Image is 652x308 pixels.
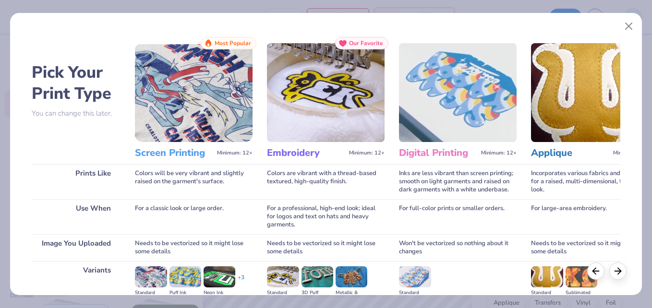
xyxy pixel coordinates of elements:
img: Standard [531,266,563,287]
h3: Digital Printing [399,147,477,159]
img: 3D Puff [302,266,333,287]
span: Minimum: 12+ [349,150,385,156]
div: For full-color prints or smaller orders. [399,199,517,234]
div: 3D Puff [302,289,333,297]
div: For a professional, high-end look; ideal for logos and text on hats and heavy garments. [267,199,385,234]
div: Inks are less vibrant than screen printing; smooth on light garments and raised on dark garments ... [399,164,517,199]
img: Embroidery [267,43,385,142]
img: Neon Ink [204,266,235,287]
img: Sublimated [566,266,597,287]
span: Minimum: 12+ [217,150,253,156]
span: Our Favorite [349,40,383,47]
div: Colors are vibrant with a thread-based textured, high-quality finish. [267,164,385,199]
div: Incorporates various fabrics and threads for a raised, multi-dimensional, textured look. [531,164,649,199]
span: Most Popular [215,40,251,47]
img: Standard [267,266,299,287]
div: Colors will be very vibrant and slightly raised on the garment's surface. [135,164,253,199]
img: Puff Ink [169,266,201,287]
img: Digital Printing [399,43,517,142]
div: Use When [32,199,121,234]
div: Metallic & Glitter [336,289,367,305]
img: Metallic & Glitter [336,266,367,287]
img: Standard [399,266,431,287]
span: Minimum: 12+ [481,150,517,156]
div: Needs to be vectorized so it might lose some details [135,234,253,261]
div: Standard [531,289,563,297]
div: Neon Ink [204,289,235,297]
h3: Applique [531,147,609,159]
img: Screen Printing [135,43,253,142]
div: Sublimated [566,289,597,297]
div: Needs to be vectorized so it might lose some details [531,234,649,261]
div: Standard [399,289,431,297]
div: Standard [267,289,299,297]
div: + 3 [238,273,244,290]
div: For a classic look or large order. [135,199,253,234]
div: Prints Like [32,164,121,199]
div: Won't be vectorized so nothing about it changes [399,234,517,261]
h2: Pick Your Print Type [32,62,121,104]
div: Needs to be vectorized so it might lose some details [267,234,385,261]
img: Applique [531,43,649,142]
h3: Screen Printing [135,147,213,159]
span: Minimum: 12+ [613,150,649,156]
div: Image You Uploaded [32,234,121,261]
div: Puff Ink [169,289,201,297]
h3: Embroidery [267,147,345,159]
button: Close [619,17,638,36]
img: Standard [135,266,167,287]
p: You can change this later. [32,109,121,118]
div: Standard [135,289,167,297]
div: For large-area embroidery. [531,199,649,234]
